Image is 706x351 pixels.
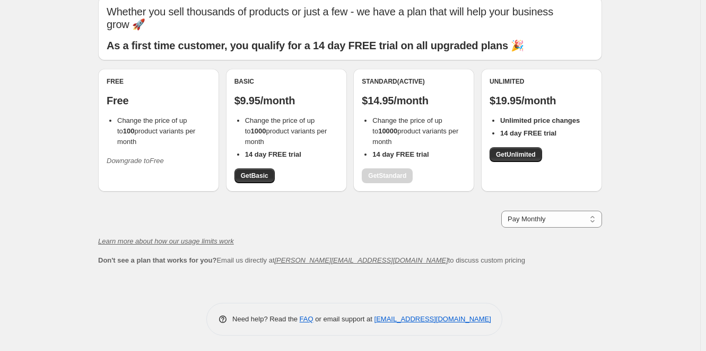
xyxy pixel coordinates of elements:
[107,157,164,165] i: Downgrade to Free
[490,147,542,162] a: GetUnlimited
[251,127,266,135] b: 1000
[374,315,491,323] a: [EMAIL_ADDRESS][DOMAIN_NAME]
[362,77,466,86] div: Standard (Active)
[300,315,313,323] a: FAQ
[378,127,397,135] b: 10000
[362,94,466,107] p: $14.95/month
[107,77,211,86] div: Free
[100,152,170,169] button: Downgrade toFree
[275,256,448,264] a: [PERSON_NAME][EMAIL_ADDRESS][DOMAIN_NAME]
[500,116,580,124] b: Unlimited price changes
[313,315,374,323] span: or email support at
[234,168,275,183] a: GetBasic
[98,256,216,264] b: Don't see a plan that works for you?
[490,94,594,107] p: $19.95/month
[107,94,211,107] p: Free
[98,237,234,245] a: Learn more about how our usage limits work
[232,315,300,323] span: Need help? Read the
[245,116,327,146] span: Change the price of up to product variants per month
[234,94,338,107] p: $9.95/month
[500,129,556,137] b: 14 day FREE trial
[117,116,195,146] span: Change the price of up to product variants per month
[234,77,338,86] div: Basic
[372,116,458,146] span: Change the price of up to product variants per month
[245,150,301,158] b: 14 day FREE trial
[98,256,525,264] span: Email us directly at to discuss custom pricing
[241,172,268,180] span: Get Basic
[123,127,135,135] b: 100
[107,5,594,31] p: Whether you sell thousands of products or just a few - we have a plan that will help your busines...
[372,150,429,158] b: 14 day FREE trial
[107,40,524,51] b: As a first time customer, you qualify for a 14 day FREE trial on all upgraded plans 🎉
[490,77,594,86] div: Unlimited
[496,150,536,159] span: Get Unlimited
